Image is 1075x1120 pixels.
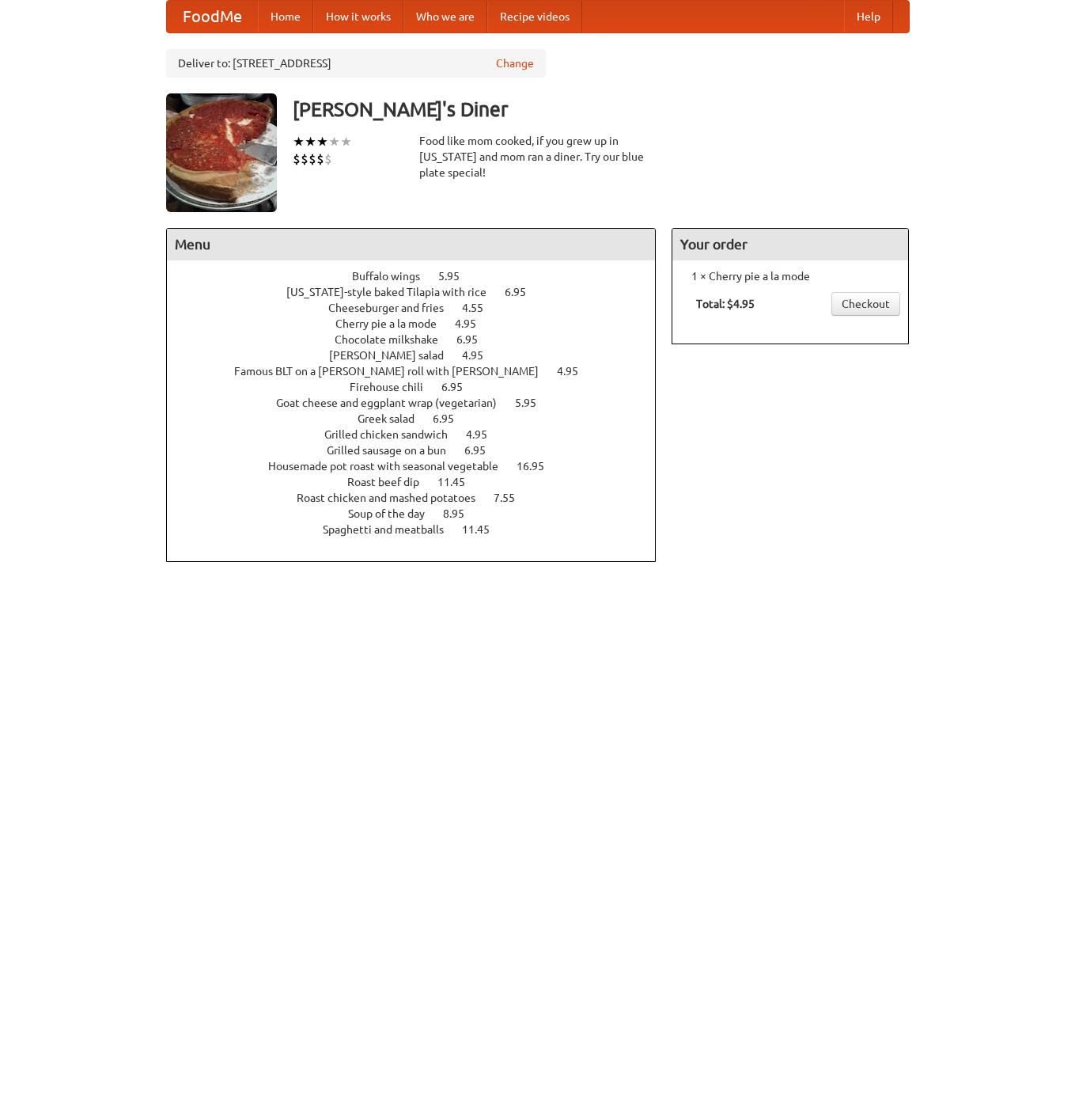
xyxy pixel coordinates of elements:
[276,397,566,409] a: Goat cheese and eggplant wrap (vegetarian) 5.95
[347,476,435,488] span: Roast beef dip
[466,428,503,441] span: 4.95
[403,1,487,32] a: Who we are
[293,150,301,168] li: $
[268,460,573,473] a: Housemade pot roast with seasonal vegetable 16.95
[348,507,494,520] a: Soup of the day 8.95
[324,150,332,168] li: $
[167,229,656,260] h4: Menu
[557,365,594,378] span: 4.95
[323,523,519,536] a: Spaghetti and meatballs 11.45
[831,292,900,316] a: Checkout
[335,333,507,346] a: Chocolate milkshake 6.95
[328,302,460,314] span: Cheeseburger and fries
[515,397,552,409] span: 5.95
[438,270,475,283] span: 5.95
[167,1,258,32] a: FoodMe
[327,444,515,457] a: Grilled sausage on a bun 6.95
[464,444,502,457] span: 6.95
[258,1,313,32] a: Home
[462,302,499,314] span: 4.55
[305,133,316,150] li: ★
[419,133,657,180] div: Food like mom cooked, if you grew up in [US_STATE] and mom ran a diner. Try our blue plate special!
[437,476,481,488] span: 11.45
[352,270,436,283] span: Buffalo wings
[494,492,531,504] span: 7.55
[456,333,494,346] span: 6.95
[335,317,452,330] span: Cherry pie a la mode
[316,150,324,168] li: $
[329,349,513,362] a: [PERSON_NAME] salad 4.95
[672,229,908,260] h4: Your order
[352,270,489,283] a: Buffalo wings 5.95
[328,133,340,150] li: ★
[166,49,546,78] div: Deliver to: [STREET_ADDRESS]
[323,523,460,536] span: Spaghetti and meatballs
[358,412,483,425] a: Greek salad 6.95
[443,507,480,520] span: 8.95
[297,492,544,504] a: Roast chicken and mashed potatoes 7.55
[327,444,462,457] span: Grilled sausage on a bun
[350,381,439,393] span: Firehouse chili
[166,93,277,212] img: angular.jpg
[276,397,513,409] span: Goat cheese and eggplant wrap (vegetarian)
[358,412,430,425] span: Greek salad
[441,381,479,393] span: 6.95
[696,298,755,310] b: Total: $4.95
[462,349,499,362] span: 4.95
[680,268,900,284] li: 1 × Cherry pie a la mode
[433,412,470,425] span: 6.95
[517,460,560,473] span: 16.95
[293,93,910,125] h3: [PERSON_NAME]'s Diner
[234,365,555,378] span: Famous BLT on a [PERSON_NAME] roll with [PERSON_NAME]
[297,492,491,504] span: Roast chicken and mashed potatoes
[350,381,492,393] a: Firehouse chili 6.95
[347,476,494,488] a: Roast beef dip 11.45
[293,133,305,150] li: ★
[335,333,454,346] span: Chocolate milkshake
[324,428,464,441] span: Grilled chicken sandwich
[340,133,352,150] li: ★
[268,460,514,473] span: Housemade pot roast with seasonal vegetable
[487,1,582,32] a: Recipe videos
[496,55,534,71] a: Change
[324,428,517,441] a: Grilled chicken sandwich 4.95
[844,1,893,32] a: Help
[329,349,460,362] span: [PERSON_NAME] salad
[348,507,441,520] span: Soup of the day
[286,286,555,298] a: [US_STATE]-style baked Tilapia with rice 6.95
[335,317,505,330] a: Cherry pie a la mode 4.95
[313,1,403,32] a: How it works
[316,133,328,150] li: ★
[455,317,492,330] span: 4.95
[505,286,542,298] span: 6.95
[328,302,513,314] a: Cheeseburger and fries 4.55
[286,286,502,298] span: [US_STATE]-style baked Tilapia with rice
[308,150,316,168] li: $
[301,150,308,168] li: $
[234,365,608,378] a: Famous BLT on a [PERSON_NAME] roll with [PERSON_NAME] 4.95
[462,523,505,536] span: 11.45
